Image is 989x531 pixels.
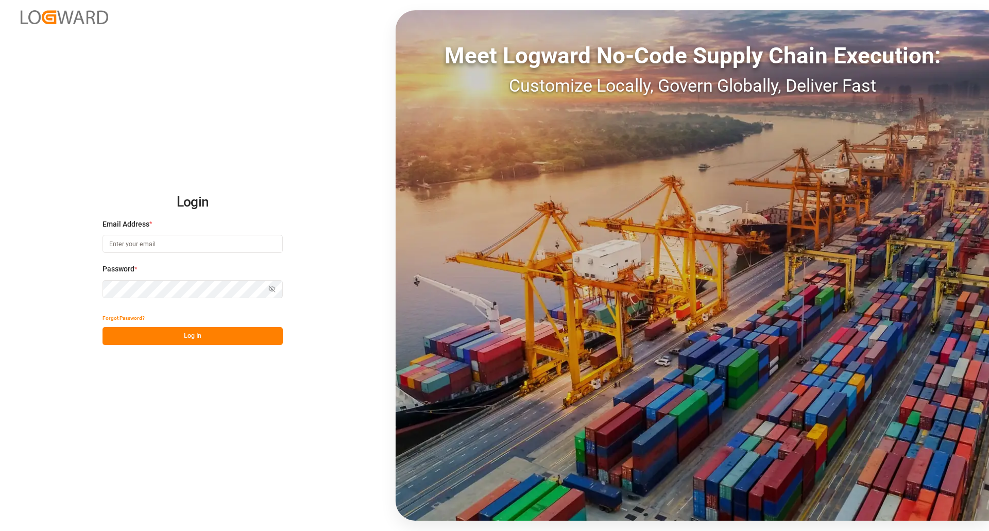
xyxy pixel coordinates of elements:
h2: Login [103,186,283,219]
div: Meet Logward No-Code Supply Chain Execution: [396,39,989,73]
div: Customize Locally, Govern Globally, Deliver Fast [396,73,989,99]
input: Enter your email [103,235,283,253]
span: Email Address [103,219,149,230]
img: Logward_new_orange.png [21,10,108,24]
button: Log In [103,327,283,345]
button: Forgot Password? [103,309,145,327]
span: Password [103,264,134,275]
